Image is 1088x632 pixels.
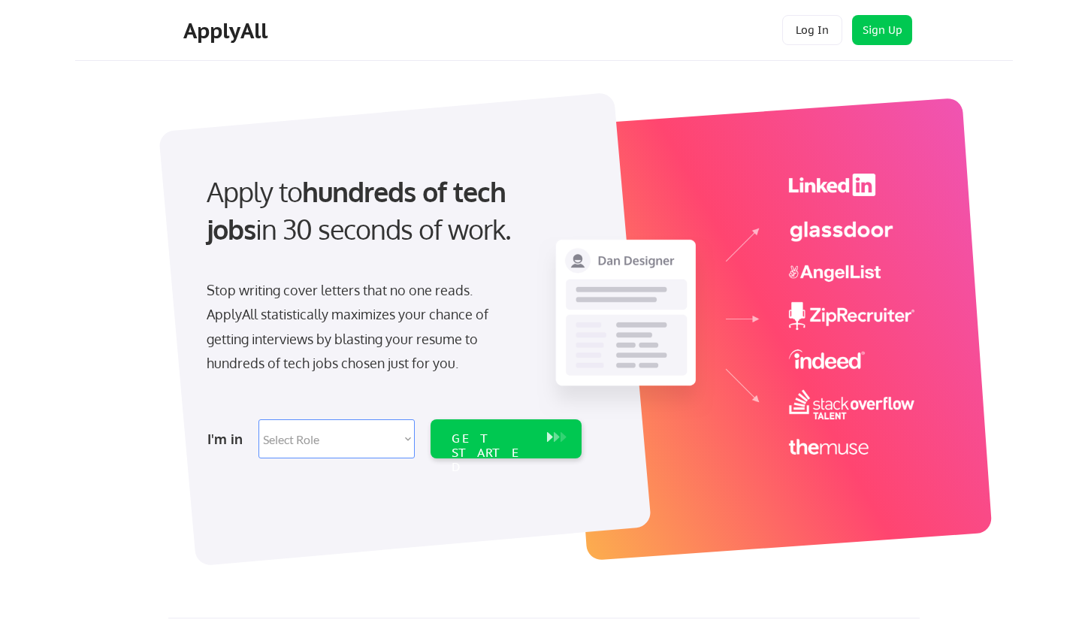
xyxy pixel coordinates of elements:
[207,174,512,246] strong: hundreds of tech jobs
[207,278,515,376] div: Stop writing cover letters that no one reads. ApplyAll statistically maximizes your chance of get...
[782,15,842,45] button: Log In
[852,15,912,45] button: Sign Up
[207,173,576,249] div: Apply to in 30 seconds of work.
[207,427,249,451] div: I'm in
[183,18,272,44] div: ApplyAll
[452,431,532,475] div: GET STARTED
